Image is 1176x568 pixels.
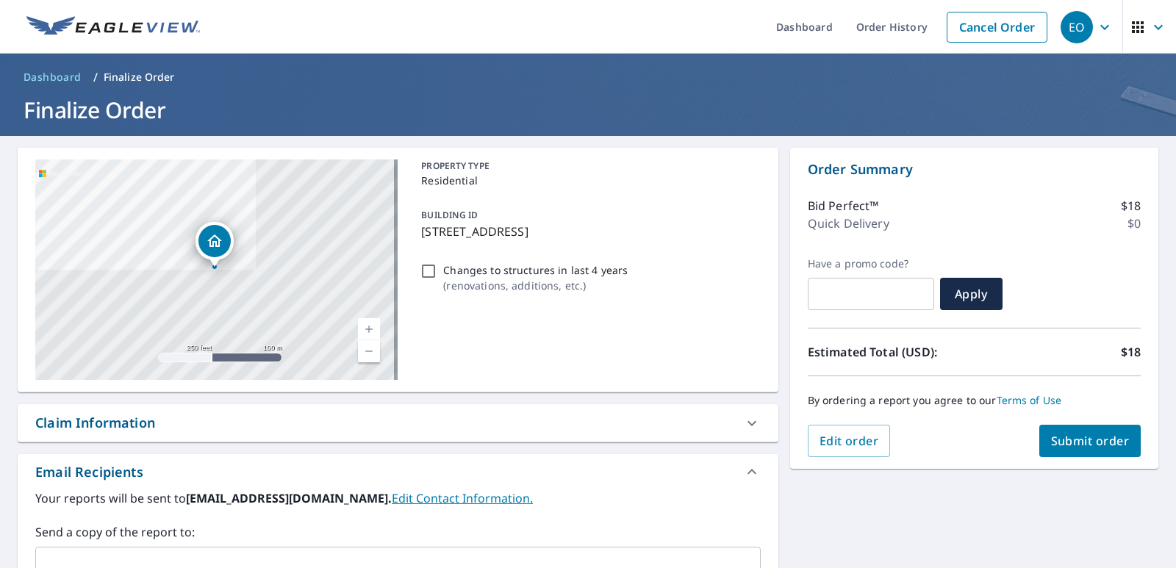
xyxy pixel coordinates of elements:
a: Current Level 17, Zoom In [358,318,380,340]
p: Changes to structures in last 4 years [443,262,628,278]
a: Cancel Order [947,12,1047,43]
p: $18 [1121,343,1141,361]
p: By ordering a report you agree to our [808,394,1141,407]
span: Apply [952,286,991,302]
p: PROPERTY TYPE [421,159,754,173]
div: EO [1061,11,1093,43]
div: Dropped pin, building 1, Residential property, 2190 Sandlewood Dr Venice, FL 34293 [196,222,234,267]
nav: breadcrumb [18,65,1158,89]
a: Current Level 17, Zoom Out [358,340,380,362]
b: [EMAIL_ADDRESS][DOMAIN_NAME]. [186,490,392,506]
a: Dashboard [18,65,87,89]
p: Quick Delivery [808,215,889,232]
p: Estimated Total (USD): [808,343,975,361]
div: Claim Information [35,413,155,433]
li: / [93,68,98,86]
p: [STREET_ADDRESS] [421,223,754,240]
p: $0 [1127,215,1141,232]
button: Submit order [1039,425,1141,457]
label: Your reports will be sent to [35,489,761,507]
span: Dashboard [24,70,82,85]
p: ( renovations, additions, etc. ) [443,278,628,293]
label: Send a copy of the report to: [35,523,761,541]
p: Order Summary [808,159,1141,179]
span: Edit order [820,433,879,449]
button: Edit order [808,425,891,457]
h1: Finalize Order [18,95,1158,125]
p: Residential [421,173,754,188]
label: Have a promo code? [808,257,934,270]
p: BUILDING ID [421,209,478,221]
img: EV Logo [26,16,200,38]
div: Email Recipients [18,454,778,489]
div: Claim Information [18,404,778,442]
span: Submit order [1051,433,1130,449]
button: Apply [940,278,1003,310]
a: Terms of Use [997,393,1062,407]
p: Finalize Order [104,70,175,85]
p: $18 [1121,197,1141,215]
a: EditContactInfo [392,490,533,506]
div: Email Recipients [35,462,143,482]
p: Bid Perfect™ [808,197,879,215]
